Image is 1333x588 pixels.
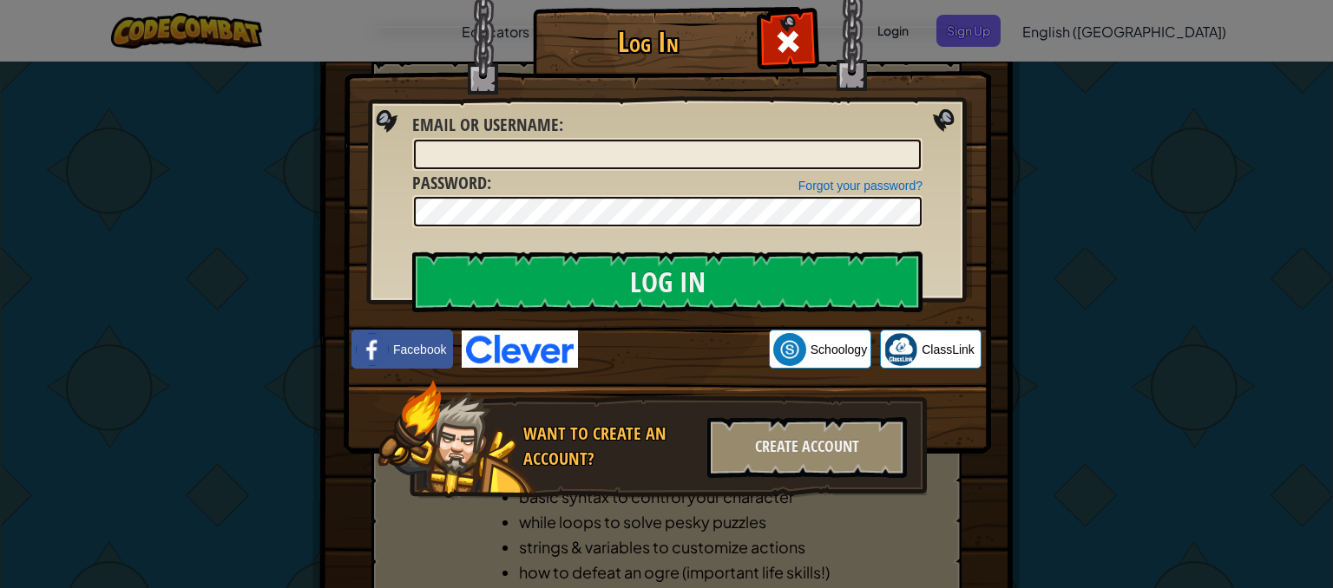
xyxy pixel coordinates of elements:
span: Schoology [811,341,867,358]
img: facebook_small.png [356,333,389,366]
label: : [412,171,491,196]
img: clever-logo-blue.png [462,330,578,368]
img: classlink-logo-small.png [884,333,917,366]
a: Forgot your password? [798,179,923,193]
input: Log In [412,252,923,312]
span: Password [412,171,487,194]
iframe: Sign in with Google Button [578,330,769,369]
h1: Log In [537,27,758,57]
label: : [412,113,563,138]
span: Facebook [393,341,446,358]
div: Create Account [707,417,907,478]
span: ClassLink [922,341,975,358]
span: Email or Username [412,113,559,136]
img: schoology.png [773,333,806,366]
div: Want to create an account? [523,421,697,471]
